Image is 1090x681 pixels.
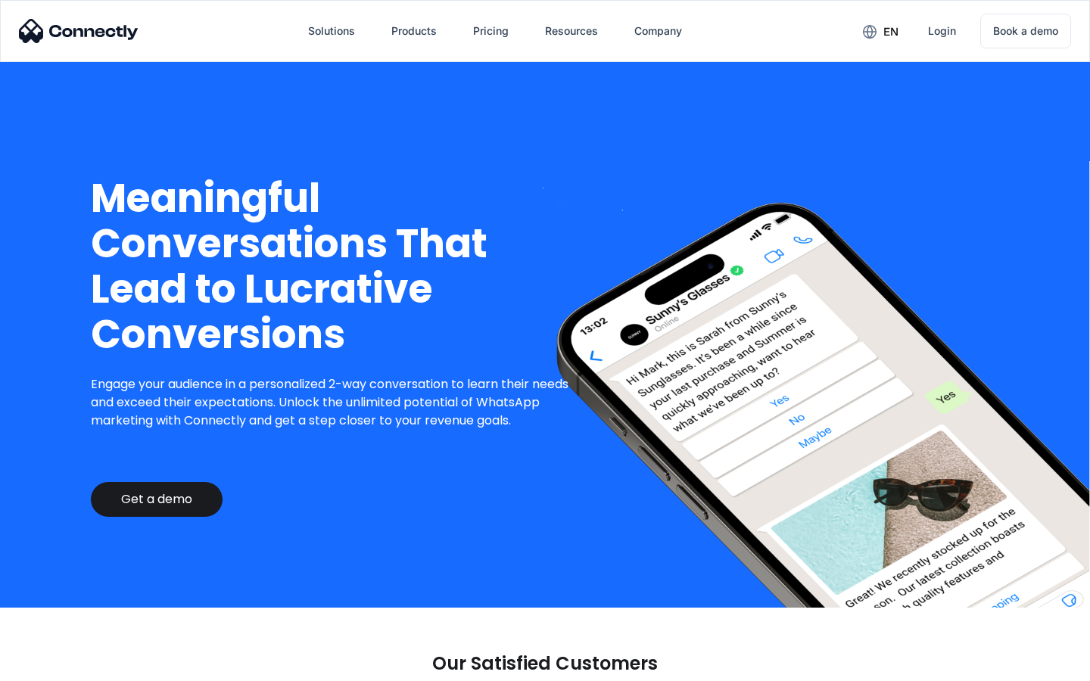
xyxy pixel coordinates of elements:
p: Engage your audience in a personalized 2-way conversation to learn their needs and exceed their e... [91,375,581,430]
a: Pricing [461,13,521,49]
a: Book a demo [980,14,1071,48]
div: Get a demo [121,492,192,507]
ul: Language list [30,655,91,676]
div: Login [928,20,956,42]
a: Get a demo [91,482,223,517]
div: Products [391,20,437,42]
h1: Meaningful Conversations That Lead to Lucrative Conversions [91,176,581,357]
div: Resources [545,20,598,42]
div: Company [634,20,682,42]
a: Login [916,13,968,49]
div: en [883,21,898,42]
img: Connectly Logo [19,19,139,43]
p: Our Satisfied Customers [432,653,658,674]
div: Pricing [473,20,509,42]
aside: Language selected: English [15,655,91,676]
div: Solutions [308,20,355,42]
